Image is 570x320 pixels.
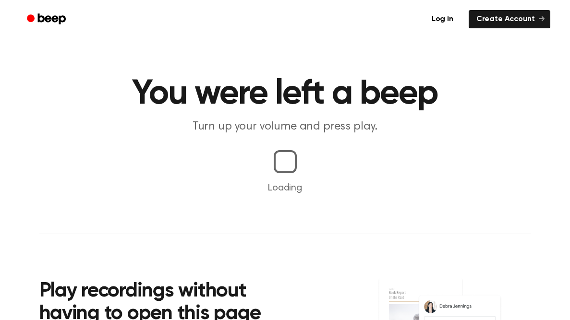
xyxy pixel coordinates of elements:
[469,10,550,28] a: Create Account
[39,77,531,111] h1: You were left a beep
[12,181,558,195] p: Loading
[101,119,470,135] p: Turn up your volume and press play.
[20,10,74,29] a: Beep
[422,8,463,30] a: Log in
